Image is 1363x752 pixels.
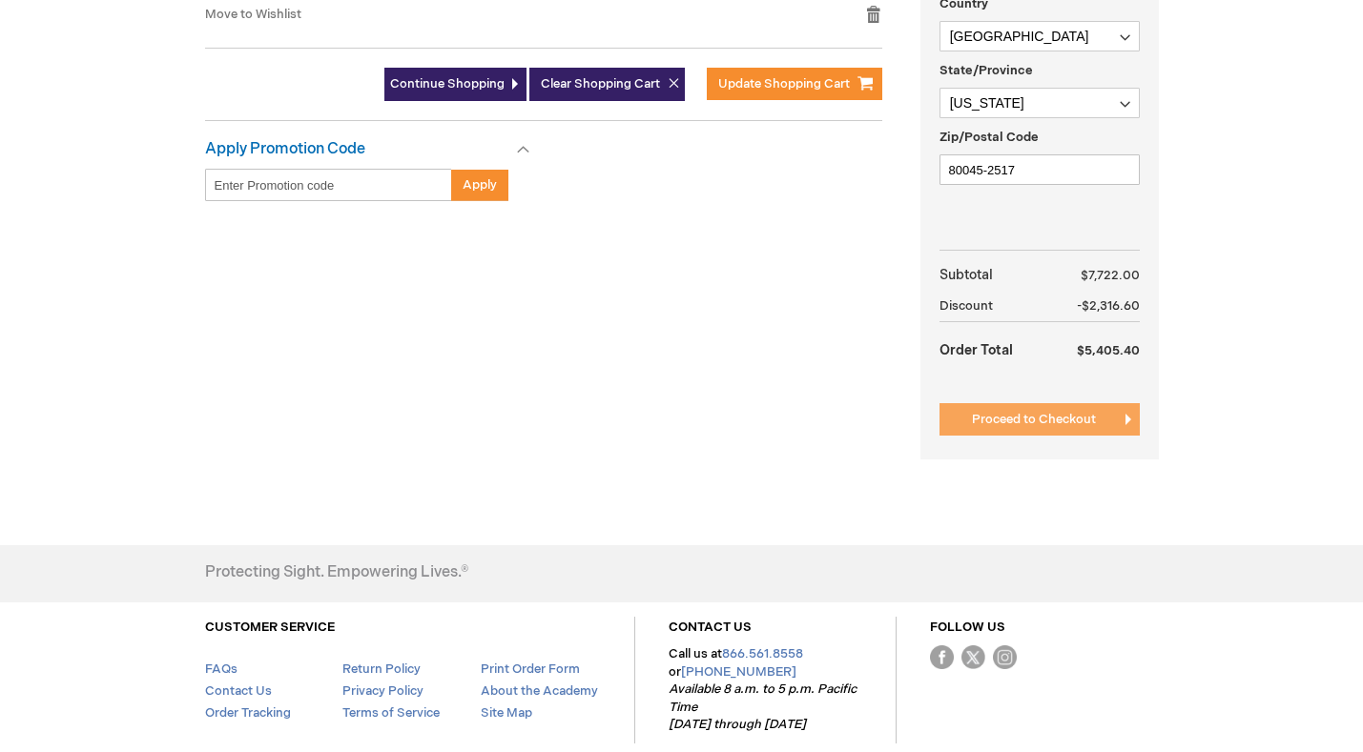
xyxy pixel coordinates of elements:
a: FOLLOW US [930,620,1005,635]
a: Continue Shopping [384,68,527,101]
span: $5,405.40 [1077,343,1140,358]
span: State/Province [940,63,1033,78]
a: Terms of Service [342,705,440,721]
a: Print Order Form [481,661,580,677]
a: CONTACT US [669,620,752,635]
span: Continue Shopping [390,76,505,91]
span: Update Shopping Cart [718,76,850,91]
a: Return Policy [342,661,421,677]
button: Update Shopping Cart [707,68,882,100]
button: Apply [451,169,508,201]
a: About the Academy [481,683,598,699]
a: Move to Wishlist [205,7,301,22]
input: Enter Promotion code [205,169,452,201]
span: $7,722.00 [1081,268,1140,283]
span: Proceed to Checkout [972,412,1096,427]
button: Clear Shopping Cart [529,68,685,101]
a: Privacy Policy [342,683,423,699]
p: Call us at or [669,645,862,734]
a: Site Map [481,705,532,721]
a: Contact Us [205,683,272,699]
strong: Order Total [940,333,1013,366]
a: Order Tracking [205,705,291,721]
a: 866.561.8558 [722,646,803,661]
a: [PHONE_NUMBER] [681,664,796,680]
a: CUSTOMER SERVICE [205,620,335,635]
span: Clear Shopping Cart [541,76,660,91]
img: instagram [993,645,1017,669]
button: Proceed to Checkout [940,403,1140,436]
span: Zip/Postal Code [940,130,1039,145]
span: Discount [940,298,993,314]
em: Available 8 a.m. to 5 p.m. Pacific Time [DATE] through [DATE] [669,681,857,732]
img: Twitter [961,645,985,669]
th: Subtotal [940,260,1043,291]
strong: Apply Promotion Code [205,140,365,158]
img: Facebook [930,645,954,669]
span: -$2,316.60 [1077,298,1140,314]
h4: Protecting Sight. Empowering Lives.® [205,564,468,581]
a: FAQs [205,661,237,677]
span: Apply [463,177,497,193]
